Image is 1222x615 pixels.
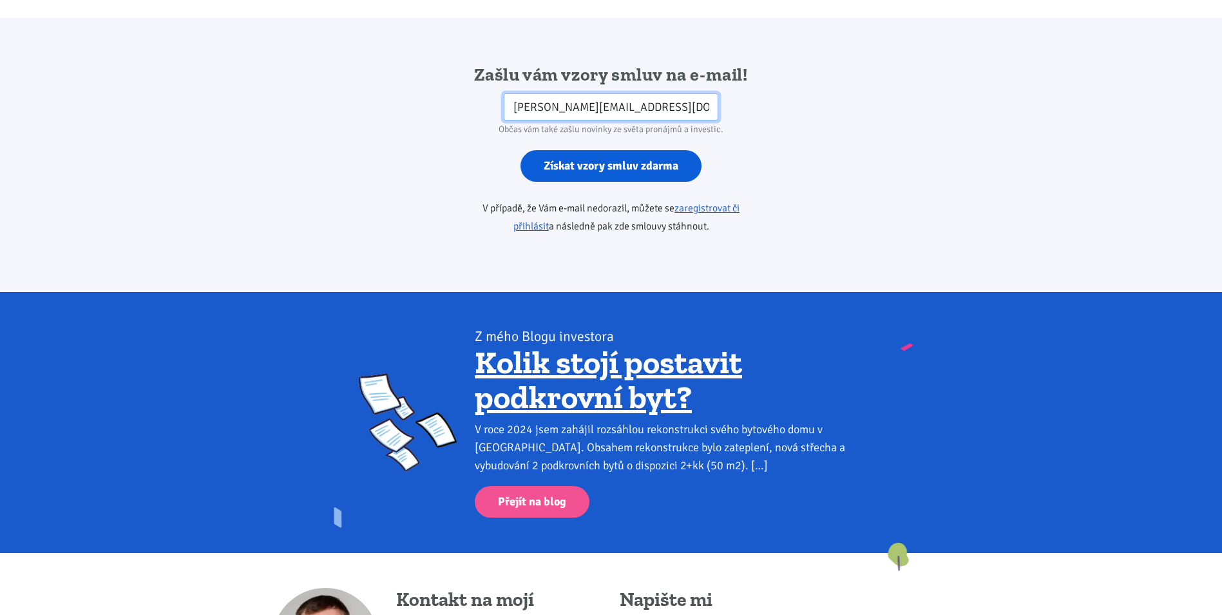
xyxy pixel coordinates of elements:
div: V roce 2024 jsem zahájil rozsáhlou rekonstrukci svého bytového domu v [GEOGRAPHIC_DATA]. Obsahem ... [475,420,863,474]
div: Z mého Blogu investora [475,327,863,346]
h2: Zašlu vám vzory smluv na e-mail! [446,63,776,86]
h4: Napište mi [620,588,892,612]
input: Zadejte váš e-mail [504,93,718,121]
a: Kolik stojí postavit podkrovní byt? [475,343,742,416]
a: Přejít na blog [475,486,589,518]
p: V případě, že Vám e-mail nedorazil, můžete se a následně pak zde smlouvy stáhnout. [446,199,776,235]
input: Získat vzory smluv zdarma [520,150,702,182]
div: Občas vám také zašlu novinky ze světa pronájmů a investic. [446,121,776,139]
